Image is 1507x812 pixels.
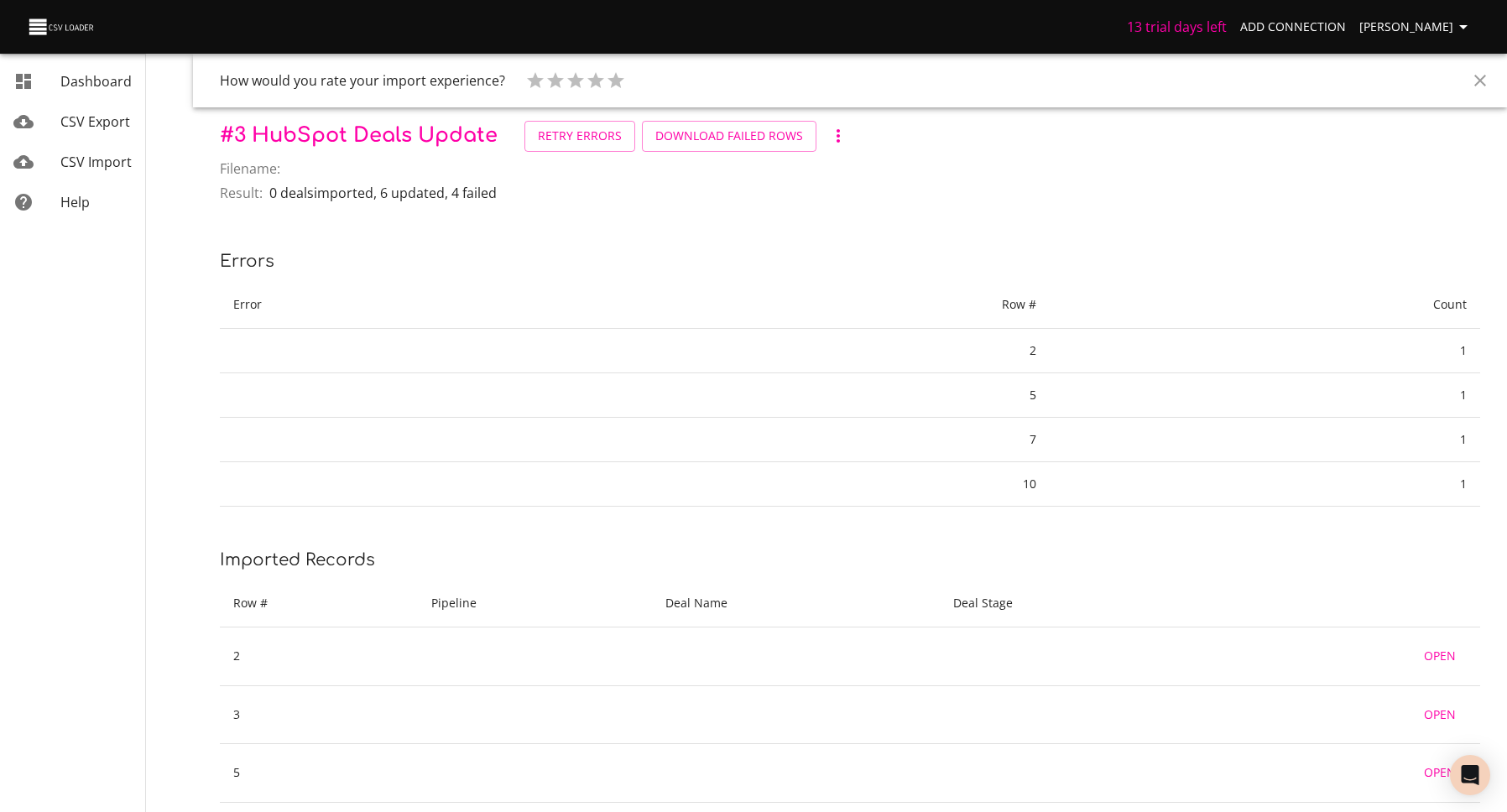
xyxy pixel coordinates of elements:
a: Retry Errors [524,121,635,152]
td: 5 [220,744,418,803]
span: Add Connection [1240,17,1346,38]
th: Error [220,281,614,329]
span: # 3 HubSpot Deals Update [220,124,498,147]
span: CSV Import [60,153,132,171]
td: 3 [220,685,418,744]
div: Open Intercom Messenger [1450,755,1490,795]
th: Deal Name [652,580,940,627]
span: Result: [220,183,263,203]
th: Deal Stage [940,580,1219,627]
span: Dashboard [60,72,132,91]
td: 1 [1050,418,1480,462]
span: Filename: [220,159,280,179]
span: Help [60,193,90,211]
a: Open [1413,757,1467,789]
a: Add Connection [1233,12,1353,43]
button: Download Failed Rows [642,121,816,152]
button: [PERSON_NAME] [1353,12,1480,43]
a: Open [1413,700,1467,731]
th: Count [1050,281,1480,329]
td: 10 [614,462,1051,507]
h6: 13 trial days left [1127,15,1227,39]
span: Errors [220,252,274,271]
p: 0 deals imported , 6 updated , 4 failed [269,183,497,203]
th: Row # [220,580,418,627]
th: Pipeline [418,580,651,627]
img: CSV Loader [27,15,97,39]
span: CSV Export [60,112,130,131]
span: Imported records [220,550,375,570]
button: Close [1460,60,1500,101]
td: 2 [220,627,418,686]
td: 1 [1050,329,1480,373]
td: 5 [614,373,1051,418]
td: 7 [614,418,1051,462]
span: Open [1420,705,1460,726]
span: Open [1420,763,1460,783]
span: [PERSON_NAME] [1359,17,1473,38]
span: Download Failed Rows [655,126,803,147]
th: Row # [614,281,1051,329]
a: Open [1413,641,1467,672]
span: Open [1420,646,1460,667]
td: 2 [614,329,1051,373]
td: 1 [1050,462,1480,507]
span: Retry Errors [538,126,622,147]
h6: How would you rate your import experience? [220,69,505,92]
td: 1 [1050,373,1480,418]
